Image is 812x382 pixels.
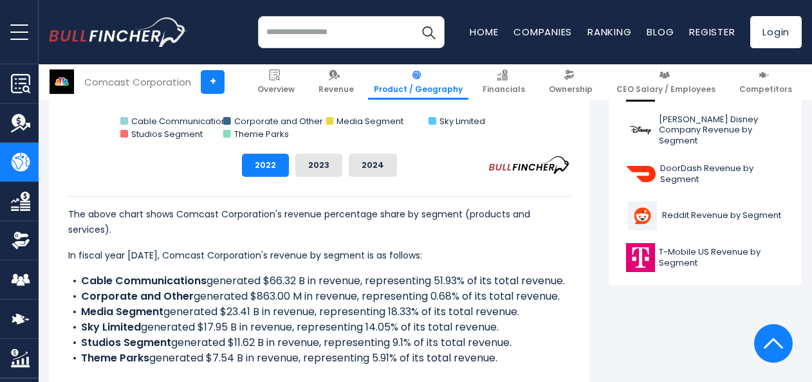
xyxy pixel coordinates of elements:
[543,64,598,100] a: Ownership
[618,198,792,233] a: Reddit Revenue by Segment
[68,273,570,289] li: generated $66.32 B in revenue, representing 51.93% of its total revenue.
[626,201,658,230] img: RDDT logo
[49,17,187,47] a: Go to homepage
[618,240,792,275] a: T-Mobile US Revenue by Segment
[662,210,781,221] span: Reddit Revenue by Segment
[81,304,163,319] b: Media Segment
[257,84,295,95] span: Overview
[50,69,74,94] img: CMCSA logo
[131,128,203,140] text: Studios Segment
[49,17,187,47] img: bullfincher logo
[201,70,225,94] a: +
[252,64,300,100] a: Overview
[750,16,802,48] a: Login
[131,115,231,127] text: Cable Communications
[618,156,792,192] a: DoorDash Revenue by Segment
[368,64,468,100] a: Product / Geography
[626,116,655,145] img: DIS logo
[81,273,207,288] b: Cable Communications
[618,111,792,150] a: [PERSON_NAME] Disney Company Revenue by Segment
[626,159,656,188] img: DASH logo
[647,25,674,39] a: Blog
[349,154,397,177] button: 2024
[659,114,784,147] span: [PERSON_NAME] Disney Company Revenue by Segment
[68,289,570,304] li: generated $863.00 M in revenue, representing 0.68% of its total revenue.
[477,64,531,100] a: Financials
[689,25,735,39] a: Register
[659,247,784,269] span: T-Mobile US Revenue by Segment
[483,84,525,95] span: Financials
[81,289,194,304] b: Corporate and Other
[242,154,289,177] button: 2022
[439,115,485,127] text: Sky Limited
[68,248,570,263] p: In fiscal year [DATE], Comcast Corporation's revenue by segment is as follows:
[412,16,445,48] button: Search
[313,64,360,100] a: Revenue
[549,84,593,95] span: Ownership
[318,84,354,95] span: Revenue
[374,84,463,95] span: Product / Geography
[660,163,784,185] span: DoorDash Revenue by Segment
[68,304,570,320] li: generated $23.41 B in revenue, representing 18.33% of its total revenue.
[337,115,403,127] text: Media Segment
[470,25,498,39] a: Home
[587,25,631,39] a: Ranking
[84,75,191,89] div: Comcast Corporation
[234,128,289,140] text: Theme Parks
[295,154,342,177] button: 2023
[81,350,149,365] b: Theme Parks
[616,84,715,95] span: CEO Salary / Employees
[68,335,570,350] li: generated $11.62 B in revenue, representing 9.1% of its total revenue.
[81,320,141,334] b: Sky Limited
[626,243,655,272] img: TMUS logo
[68,320,570,335] li: generated $17.95 B in revenue, representing 14.05% of its total revenue.
[11,231,30,250] img: Ownership
[739,84,792,95] span: Competitors
[234,115,323,127] text: Corporate and Other
[68,350,570,366] li: generated $7.54 B in revenue, representing 5.91% of its total revenue.
[734,64,798,100] a: Competitors
[68,206,570,237] p: The above chart shows Comcast Corporation's revenue percentage share by segment (products and ser...
[81,335,171,350] b: Studios Segment
[513,25,572,39] a: Companies
[611,64,721,100] a: CEO Salary / Employees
